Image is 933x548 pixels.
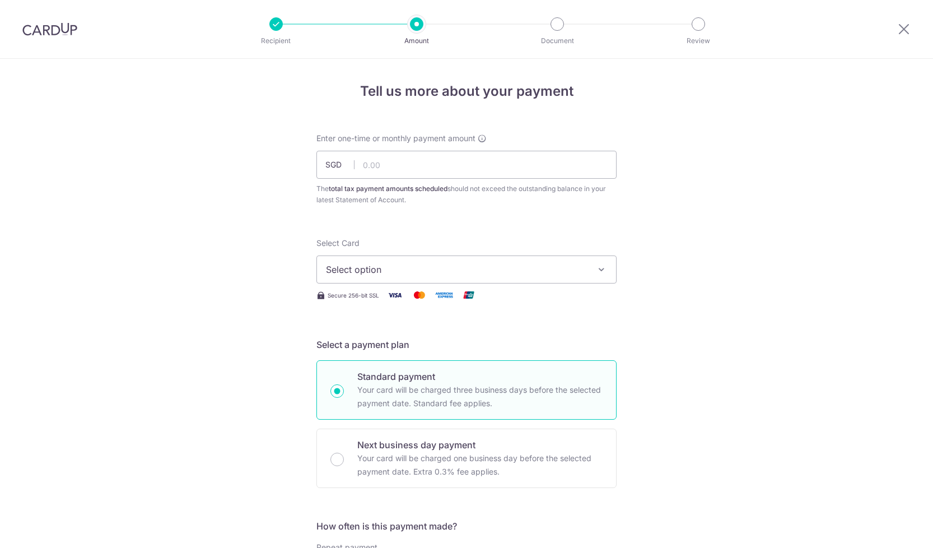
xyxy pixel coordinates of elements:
span: translation missing: en.payables.payment_networks.credit_card.summary.labels.select_card [316,238,360,248]
h5: How often is this payment made? [316,519,617,533]
button: Select option [316,256,617,284]
p: Review [657,35,740,47]
p: Your card will be charged one business day before the selected payment date. Extra 0.3% fee applies. [357,452,603,479]
p: Document [516,35,599,47]
h4: Tell us more about your payment [316,81,617,101]
span: SGD [325,159,354,170]
span: Enter one-time or monthly payment amount [316,133,475,144]
img: American Express [433,288,455,302]
p: Recipient [235,35,318,47]
img: Visa [384,288,406,302]
b: total tax payment amounts scheduled [329,184,447,193]
p: Next business day payment [357,438,603,452]
span: Secure 256-bit SSL [328,291,379,300]
input: 0.00 [316,151,617,179]
div: The should not exceed the outstanding balance in your latest Statement of Account. [316,183,617,206]
img: Union Pay [458,288,480,302]
p: Standard payment [357,370,603,383]
p: Your card will be charged three business days before the selected payment date. Standard fee appl... [357,383,603,410]
h5: Select a payment plan [316,338,617,351]
span: Select option [326,263,587,276]
img: Mastercard [408,288,431,302]
p: Amount [375,35,458,47]
img: CardUp [22,22,77,36]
